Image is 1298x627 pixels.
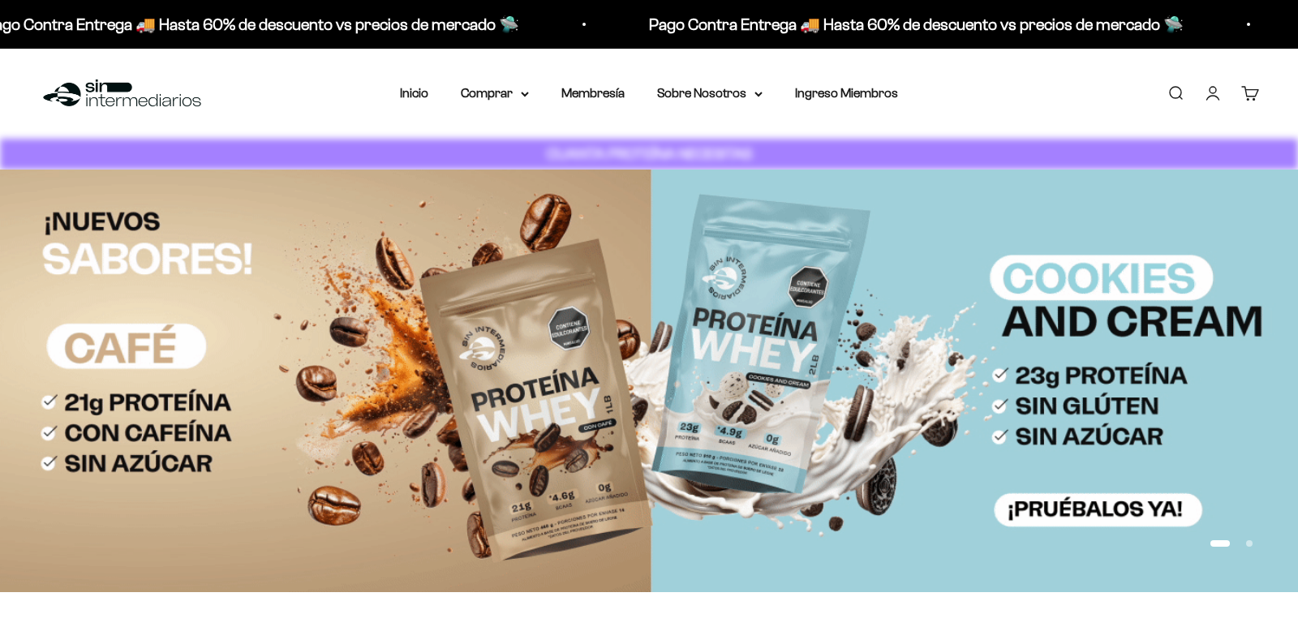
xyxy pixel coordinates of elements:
summary: Comprar [461,83,529,104]
a: Inicio [400,86,428,100]
summary: Sobre Nosotros [657,83,763,104]
a: Membresía [561,86,625,100]
p: Pago Contra Entrega 🚚 Hasta 60% de descuento vs precios de mercado 🛸 [647,11,1181,37]
strong: CUANTA PROTEÍNA NECESITAS [547,145,752,162]
a: Ingreso Miembros [795,86,898,100]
